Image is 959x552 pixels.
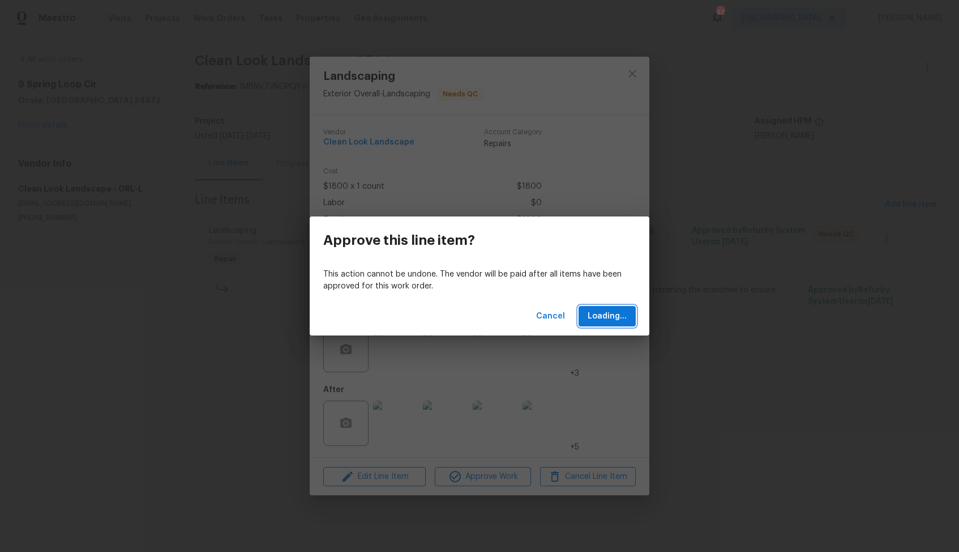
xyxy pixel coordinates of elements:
[323,232,475,248] h3: Approve this line item?
[588,309,627,324] span: Loading...
[579,306,636,327] button: Loading...
[323,269,636,292] p: This action cannot be undone. The vendor will be paid after all items have been approved for this...
[536,309,565,324] span: Cancel
[532,306,570,327] button: Cancel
